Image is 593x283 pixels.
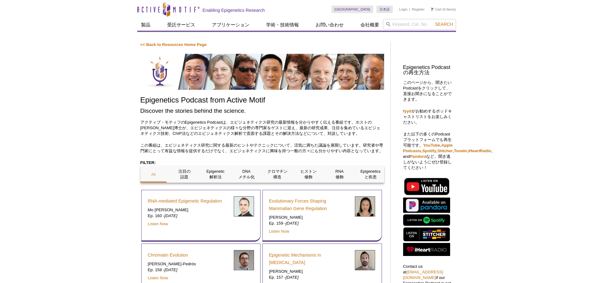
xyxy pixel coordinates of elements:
a: YouTube [423,143,440,148]
img: Listen on Stitcher [403,227,450,241]
p: また以下の多くのPodcast プラットフォームでも再生可能です。 , , , , , , and など。聞き逃しがないようにぜひ登録してください！ [403,131,453,171]
p: DNA メチル化 [233,169,260,180]
img: Discover the stories behind the science. [140,54,384,90]
li: | [409,6,410,13]
p: Ep. 158 - [148,267,229,273]
a: iHeartRadio [468,148,491,153]
img: Listen on Spotify [403,214,450,226]
a: 日本語 [376,6,393,13]
p: [PERSON_NAME] [269,269,350,274]
p: Epigenetics と疾患 [357,169,384,180]
p: All [140,172,167,177]
a: Stitcher [437,148,453,153]
a: Epigenetic Mechanisms in [MEDICAL_DATA] [269,251,350,266]
p: [PERSON_NAME]-Pedrós [148,261,229,267]
img: Arnau Sebe Pedros headshot [234,250,254,270]
h2: Enabling Epigenetics Research [203,7,265,13]
p: このページから、聞きたいPodcastをクリックして、直接お聞きになることができます。 [403,80,453,102]
img: Your Cart [431,7,434,11]
a: Apple Podcasts [403,143,453,153]
a: << Back to Resources Home Page [140,42,207,47]
a: アプリケーション [208,19,253,31]
p: Ep. 157 - [269,275,350,280]
h1: Epigenetics Podcast from Active Motif [140,96,384,105]
img: Emily Wong headshot [234,196,254,217]
h2: Discover the stories behind the science. [140,107,384,115]
span: Search [435,22,453,27]
h3: Epigenetics Podcastの再生方法 [403,65,453,75]
p: RNA 修飾 [326,169,353,180]
a: RNA-mediated Epigenetic Regulation [148,197,222,205]
p: Ep. 160 - [148,213,229,219]
a: Register [412,7,425,11]
em: [DATE] [286,221,299,226]
a: Listen Now [269,229,289,234]
p: 注目の 話題 [171,169,198,180]
p: がお勧めするポッドキャストリストをお楽しみください。 [403,108,453,125]
a: [GEOGRAPHIC_DATA] [332,6,374,13]
li: (0 items) [431,6,456,13]
p: クロマチン 構造 [264,169,291,180]
p: この番組は、エピジェネティクス研究に関する最新のヒントやテクニックについて、活気に満ちた議論を展開しています。研究者や専門家にとって有益な情報を提供するだけでなく、エピジェネティクスに興味を持つ... [140,143,384,154]
a: Pandora [410,154,426,159]
a: Listen Now [148,276,168,280]
p: Epigenetic 解析法 [202,169,229,180]
a: お問い合わせ [312,19,347,31]
p: Ep. 159 - [269,221,350,226]
a: Spotify [422,148,436,153]
img: Luca Magnani headshot [355,250,375,270]
p: Mo [PERSON_NAME] [148,207,229,213]
a: 会社概要 [357,19,383,31]
img: Listen on YouTube [403,177,450,196]
a: Listen Now [148,221,168,226]
a: Cart [431,7,442,11]
a: Login [399,7,407,11]
strong: FILTER: [140,160,156,165]
em: [DATE] [164,267,177,272]
a: 学術・技術情報 [262,19,303,31]
em: [DATE] [286,275,299,280]
a: 製品 [137,19,154,31]
img: Emily Wong headshot [355,196,375,217]
a: TuneIn [454,148,467,153]
p: [PERSON_NAME] [269,215,350,220]
a: [EMAIL_ADDRESS][DOMAIN_NAME] [403,270,443,280]
img: Listen on iHeartRadio [403,243,450,256]
a: 受託サービス [163,19,199,31]
button: Search [433,21,455,27]
input: Keyword, Cat. No. [383,19,456,30]
p: ヒストン 修飾 [295,169,322,180]
a: fyyd [403,109,412,113]
p: アクティブ・モティフのEpigenetics Podcastは、エピジェネティクス研究の最新情報を分かりやすく伝える番組です。ホストの[PERSON_NAME]博士が、エピジェネティクスの様々な... [140,120,384,136]
a: Chromatin Evolution [148,251,188,259]
a: Evolutionary Forces Shaping Mammalian Gene Regulation [269,197,350,212]
img: Listen on Pandora [403,198,450,213]
em: [DATE] [164,213,177,218]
